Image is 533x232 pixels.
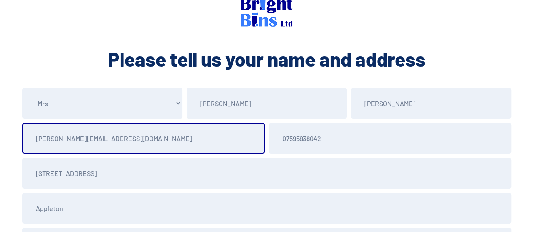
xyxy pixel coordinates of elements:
input: Address Line 2 [22,193,511,224]
h2: Please tell us your name and address [20,46,513,72]
input: First Name [187,88,347,119]
input: Address Line 1 [22,158,511,189]
input: Mobile Number [269,123,511,154]
input: Email Address [22,123,265,154]
input: Last Name [351,88,511,119]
